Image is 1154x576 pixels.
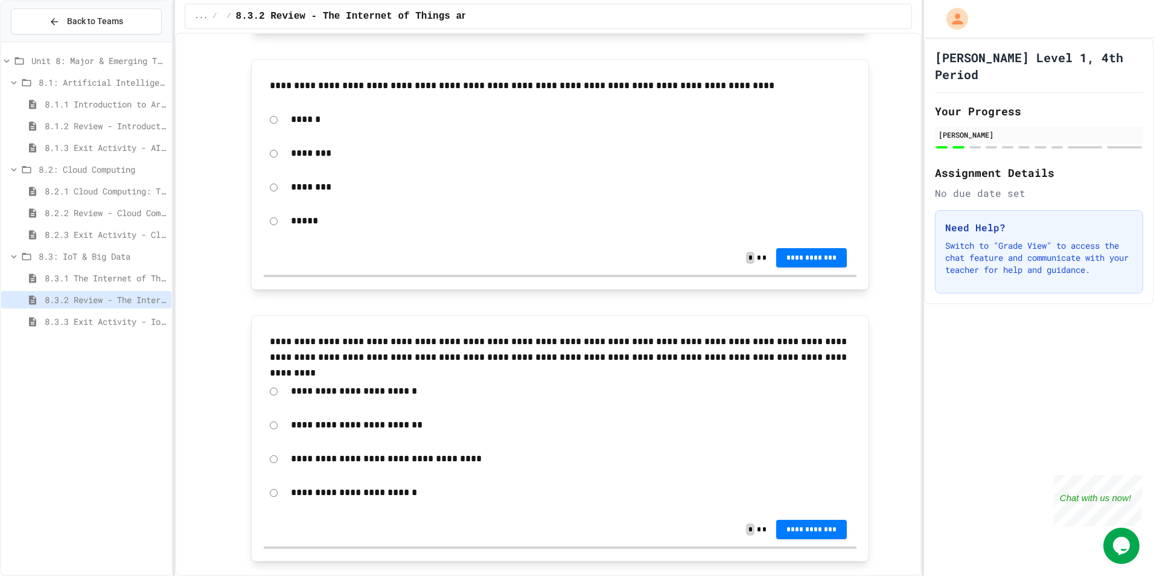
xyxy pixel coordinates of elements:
span: 8.2.1 Cloud Computing: Transforming the Digital World [45,185,167,197]
span: 8.3.2 Review - The Internet of Things and Big Data [236,9,526,24]
iframe: chat widget [1054,475,1142,526]
span: 8.3.3 Exit Activity - IoT Data Detective Challenge [45,315,167,328]
iframe: chat widget [1103,528,1142,564]
span: 8.2: Cloud Computing [39,163,167,176]
h3: Need Help? [945,220,1133,235]
p: Switch to "Grade View" to access the chat feature and communicate with your teacher for help and ... [945,240,1133,276]
span: 8.1.1 Introduction to Artificial Intelligence [45,98,167,110]
h2: Your Progress [935,103,1143,120]
h2: Assignment Details [935,164,1143,181]
span: 8.3.2 Review - The Internet of Things and Big Data [45,293,167,306]
div: [PERSON_NAME] [939,129,1140,140]
div: My Account [934,5,971,33]
div: No due date set [935,186,1143,200]
span: ... [195,11,208,21]
span: 8.1.2 Review - Introduction to Artificial Intelligence [45,120,167,132]
h1: [PERSON_NAME] Level 1, 4th Period [935,49,1143,83]
span: 8.2.2 Review - Cloud Computing [45,206,167,219]
span: 8.1: Artificial Intelligence Basics [39,76,167,89]
span: 8.3.1 The Internet of Things and Big Data: Our Connected Digital World [45,272,167,284]
button: Back to Teams [11,8,162,34]
span: 8.2.3 Exit Activity - Cloud Service Detective [45,228,167,241]
span: 8.3: IoT & Big Data [39,250,167,263]
span: / [212,11,217,21]
span: 8.1.3 Exit Activity - AI Detective [45,141,167,154]
span: / [226,11,231,21]
span: Back to Teams [67,15,123,28]
span: Unit 8: Major & Emerging Technologies [31,54,167,67]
